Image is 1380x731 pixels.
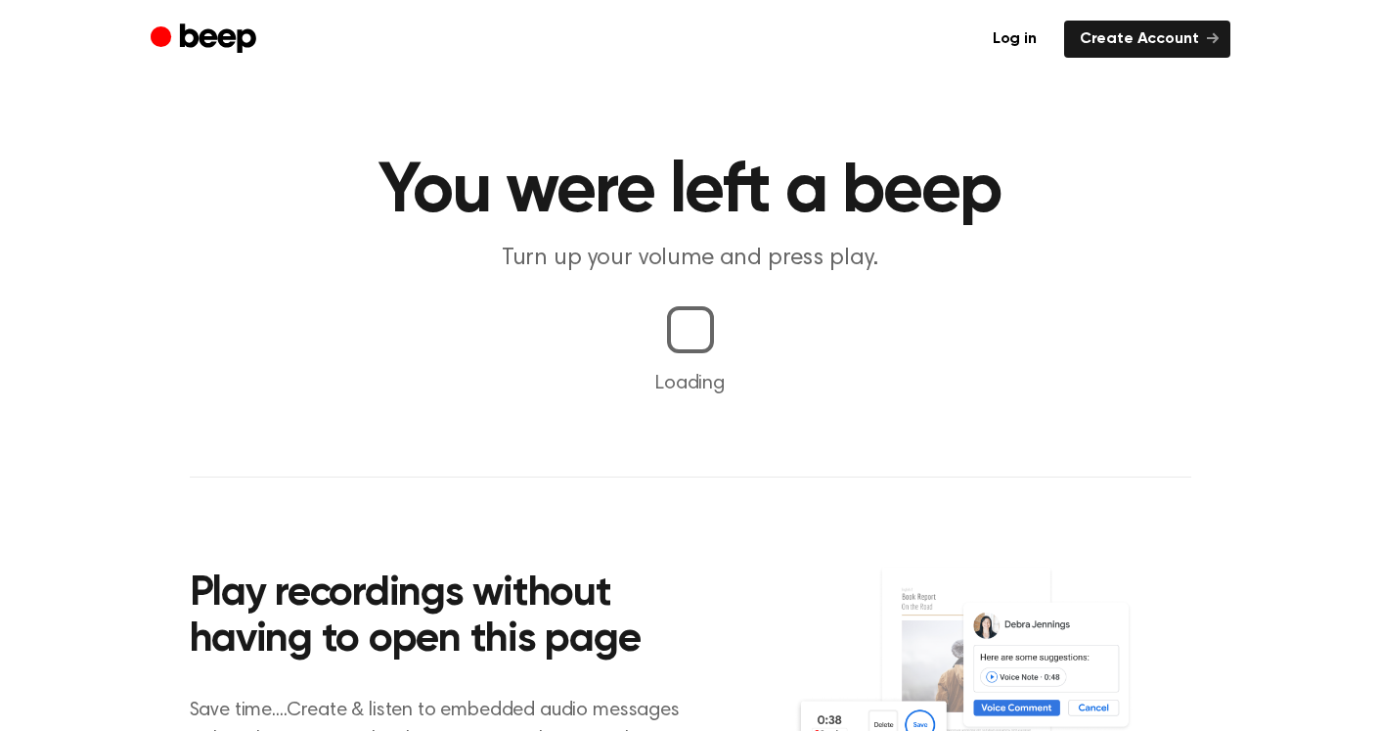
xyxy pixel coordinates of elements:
[151,21,261,59] a: Beep
[190,571,717,664] h2: Play recordings without having to open this page
[23,369,1357,398] p: Loading
[190,157,1191,227] h1: You were left a beep
[1064,21,1230,58] a: Create Account
[315,243,1066,275] p: Turn up your volume and press play.
[977,21,1052,58] a: Log in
